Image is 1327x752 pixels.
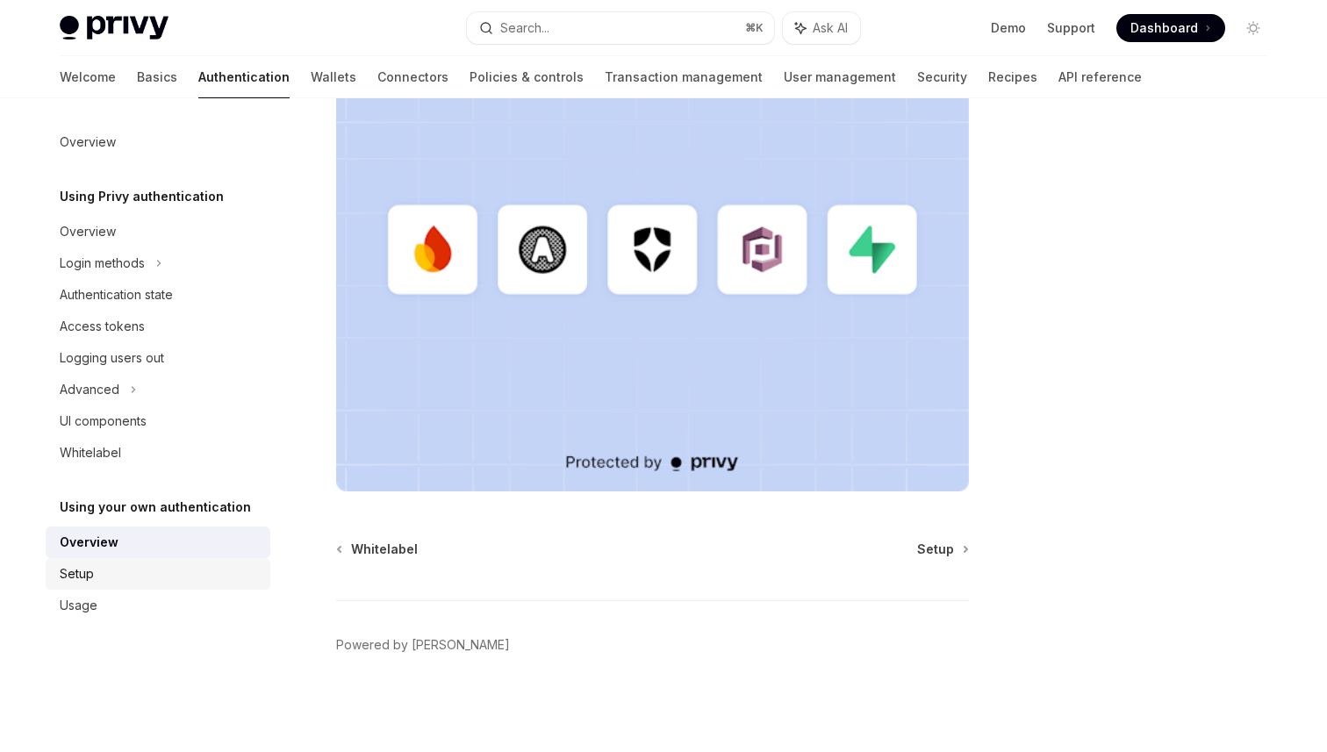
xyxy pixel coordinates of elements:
a: Welcome [60,56,116,98]
div: Usage [60,595,97,616]
a: Transaction management [605,56,763,98]
a: Security [917,56,967,98]
a: Setup [46,558,270,590]
a: Dashboard [1116,14,1225,42]
div: Search... [500,18,549,39]
div: Whitelabel [60,442,121,463]
a: Whitelabel [46,437,270,469]
div: Logging users out [60,347,164,369]
div: Overview [60,221,116,242]
a: Whitelabel [338,541,418,558]
a: Overview [46,216,270,247]
img: JWT-based auth splash [336,39,969,491]
a: Connectors [377,56,448,98]
a: Access tokens [46,311,270,342]
div: Authentication state [60,284,173,305]
span: ⌘ K [745,21,764,35]
a: Authentication state [46,279,270,311]
a: Demo [991,19,1026,37]
div: Advanced [60,379,119,400]
a: Authentication [198,56,290,98]
a: Overview [46,126,270,158]
div: Overview [60,532,118,553]
div: UI components [60,411,147,432]
a: Powered by [PERSON_NAME] [336,636,510,654]
span: Setup [917,541,954,558]
a: Recipes [988,56,1037,98]
button: Search...⌘K [467,12,774,44]
a: Basics [137,56,177,98]
a: Wallets [311,56,356,98]
span: Dashboard [1130,19,1198,37]
a: API reference [1058,56,1142,98]
div: Login methods [60,253,145,274]
a: Overview [46,526,270,558]
div: Overview [60,132,116,153]
h5: Using your own authentication [60,497,251,518]
a: Setup [917,541,967,558]
button: Toggle dark mode [1239,14,1267,42]
a: Policies & controls [470,56,584,98]
button: Ask AI [783,12,860,44]
div: Setup [60,563,94,584]
a: User management [784,56,896,98]
span: Ask AI [813,19,848,37]
a: Support [1047,19,1095,37]
div: Access tokens [60,316,145,337]
h5: Using Privy authentication [60,186,224,207]
a: Logging users out [46,342,270,374]
a: UI components [46,405,270,437]
a: Usage [46,590,270,621]
img: light logo [60,16,169,40]
span: Whitelabel [351,541,418,558]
